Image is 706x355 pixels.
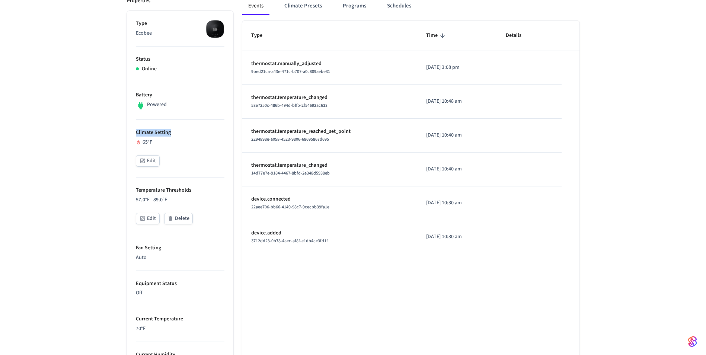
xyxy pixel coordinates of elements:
p: thermostat.temperature_changed [251,161,408,169]
span: 3712dd23-0b78-4aec-af8f-e1db4ce3fd1f [251,238,328,244]
img: ecobee_lite_3 [206,20,224,38]
p: Type [136,20,224,28]
button: Delete [164,213,193,224]
span: 14d77e7e-9184-4467-8bfd-2e348d5938eb [251,170,330,176]
span: Time [426,30,447,41]
span: Details [506,30,531,41]
span: 9bed21ca-a43e-471c-b707-a0c809aebe31 [251,68,330,75]
p: Powered [147,101,167,109]
p: Current Temperature [136,315,224,323]
img: SeamLogoGradient.69752ec5.svg [688,336,697,348]
p: Battery [136,91,224,99]
p: [DATE] 3:08 pm [426,64,488,71]
p: [DATE] 10:30 am [426,233,488,241]
p: Online [142,65,157,73]
span: 2294898e-a058-4523-9806-68695867d695 [251,136,329,143]
p: Status [136,55,224,63]
span: Type [251,30,272,41]
button: Edit [136,213,160,224]
button: Edit [136,155,160,167]
p: device.connected [251,195,408,203]
p: thermostat.manually_adjusted [251,60,408,68]
p: [DATE] 10:30 am [426,199,488,207]
p: device.added [251,229,408,237]
p: thermostat.temperature_changed [251,94,408,102]
span: 53e7250c-486b-494d-bffb-2f54692ac633 [251,102,328,109]
p: Auto [136,254,224,262]
p: Climate Setting [136,129,224,137]
p: Fan Setting [136,244,224,252]
p: Equipment Status [136,280,224,288]
table: sticky table [242,21,579,254]
p: 70°F [136,325,224,333]
div: 65°F [136,138,224,146]
p: thermostat.temperature_reached_set_point [251,128,408,135]
p: [DATE] 10:48 am [426,97,488,105]
span: 22aee706-bb66-4149-98c7-9cecbb39fa1e [251,204,329,210]
p: [DATE] 10:40 am [426,131,488,139]
p: [DATE] 10:40 am [426,165,488,173]
p: Ecobee [136,29,224,37]
p: Off [136,289,224,297]
p: Temperature Thresholds [136,186,224,194]
p: 57.0°F - 89.0°F [136,196,224,204]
